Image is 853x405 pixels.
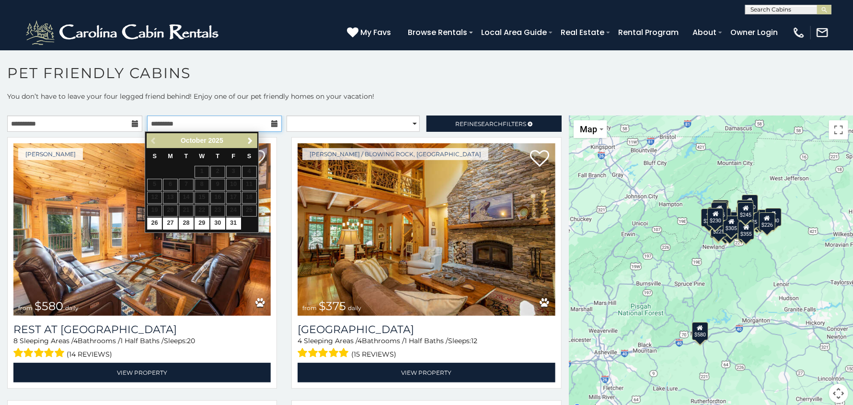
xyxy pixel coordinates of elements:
[759,212,775,231] div: $226
[67,348,113,360] span: (14 reviews)
[302,304,317,312] span: from
[179,218,194,230] a: 28
[792,26,806,39] img: phone-regular-white.png
[35,299,63,313] span: $580
[298,363,555,382] a: View Property
[713,200,729,218] div: $325
[13,143,271,316] a: Rest at Mountain Crest from $580 daily
[208,137,223,144] span: 2025
[73,336,78,345] span: 4
[692,322,708,340] div: $580
[226,218,241,230] a: 31
[712,201,728,220] div: $310
[357,336,362,345] span: 4
[829,384,848,403] button: Map camera controls
[455,120,526,127] span: Refine Filters
[738,202,754,220] div: $245
[556,24,609,41] a: Real Estate
[147,218,162,230] a: 26
[187,336,195,345] span: 20
[426,116,562,132] a: RefineSearchFilters
[752,209,769,228] div: $380
[216,153,219,160] span: Thursday
[742,195,758,213] div: $320
[736,206,752,224] div: $451
[18,148,83,160] a: [PERSON_NAME]
[726,24,783,41] a: Owner Login
[210,218,225,230] a: 30
[701,208,717,227] div: $260
[246,137,254,145] span: Next
[247,153,251,160] span: Saturday
[298,336,555,360] div: Sleeping Areas / Bathrooms / Sleeps:
[360,26,391,38] span: My Favs
[195,218,209,230] a: 29
[737,200,753,218] div: $360
[298,323,555,336] h3: Mountain Song Lodge
[13,363,271,382] a: View Property
[231,153,235,160] span: Friday
[574,120,607,138] button: Change map style
[471,336,477,345] span: 12
[298,143,555,316] img: Mountain Song Lodge
[319,299,346,313] span: $375
[120,336,164,345] span: 1 Half Baths /
[738,221,755,240] div: $355
[13,323,271,336] h3: Rest at Mountain Crest
[348,304,361,312] span: daily
[13,336,18,345] span: 8
[476,24,552,41] a: Local Area Guide
[688,24,721,41] a: About
[298,143,555,316] a: Mountain Song Lodge from $375 daily
[530,149,550,169] a: Add to favorites
[613,24,683,41] a: Rental Program
[829,120,848,139] button: Toggle fullscreen view
[723,216,739,234] div: $305
[816,26,829,39] img: mail-regular-white.png
[199,153,205,160] span: Wednesday
[13,336,271,360] div: Sleeping Areas / Bathrooms / Sleeps:
[65,304,79,312] span: daily
[13,143,271,316] img: Rest at Mountain Crest
[244,135,256,147] a: Next
[707,208,724,226] div: $230
[184,153,188,160] span: Tuesday
[478,120,503,127] span: Search
[403,24,472,41] a: Browse Rentals
[347,26,393,39] a: My Favs
[580,124,598,134] span: Map
[24,18,223,47] img: White-1-2.png
[765,208,782,226] div: $930
[404,336,448,345] span: 1 Half Baths /
[712,202,728,220] div: $425
[163,218,178,230] a: 27
[13,323,271,336] a: Rest at [GEOGRAPHIC_DATA]
[298,323,555,336] a: [GEOGRAPHIC_DATA]
[181,137,207,144] span: October
[18,304,33,312] span: from
[302,148,488,160] a: [PERSON_NAME] / Blowing Rock, [GEOGRAPHIC_DATA]
[711,219,727,237] div: $225
[351,348,396,360] span: (15 reviews)
[152,153,156,160] span: Sunday
[168,153,173,160] span: Monday
[298,336,302,345] span: 4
